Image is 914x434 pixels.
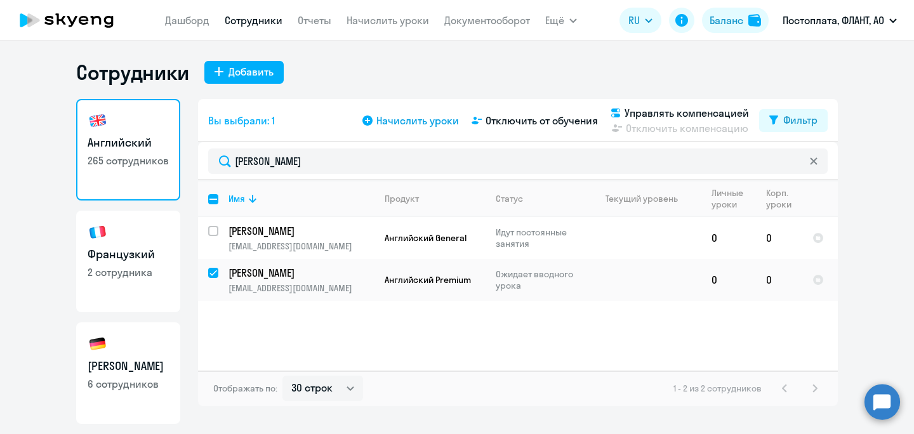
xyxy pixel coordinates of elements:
[385,193,485,204] div: Продукт
[748,14,761,27] img: balance
[385,232,467,244] span: Английский General
[606,193,678,204] div: Текущий уровень
[347,14,429,27] a: Начислить уроки
[756,217,802,259] td: 0
[228,266,374,280] a: [PERSON_NAME]
[165,14,209,27] a: Дашборд
[496,227,583,249] p: Идут постоянные занятия
[228,224,374,238] a: [PERSON_NAME]
[88,246,169,263] h3: Французкий
[783,13,884,28] p: Постоплата, ФЛАНТ, АО
[702,8,769,33] button: Балансbalance
[76,211,180,312] a: Французкий2 сотрудника
[619,8,661,33] button: RU
[88,358,169,374] h3: [PERSON_NAME]
[385,193,419,204] div: Продукт
[228,193,245,204] div: Имя
[76,99,180,201] a: Английский265 сотрудников
[776,5,903,36] button: Постоплата, ФЛАНТ, АО
[208,148,828,174] input: Поиск по имени, email, продукту или статусу
[228,282,374,294] p: [EMAIL_ADDRESS][DOMAIN_NAME]
[701,217,756,259] td: 0
[496,193,583,204] div: Статус
[712,187,747,210] div: Личные уроки
[710,13,743,28] div: Баланс
[225,14,282,27] a: Сотрудники
[228,266,372,280] p: [PERSON_NAME]
[385,274,471,286] span: Английский Premium
[625,105,749,121] span: Управлять компенсацией
[701,259,756,301] td: 0
[88,377,169,391] p: 6 сотрудников
[228,64,274,79] div: Добавить
[228,193,374,204] div: Имя
[298,14,331,27] a: Отчеты
[486,113,598,128] span: Отключить от обучения
[496,193,523,204] div: Статус
[376,113,459,128] span: Начислить уроки
[76,322,180,424] a: [PERSON_NAME]6 сотрудников
[204,61,284,84] button: Добавить
[593,193,701,204] div: Текущий уровень
[759,109,828,132] button: Фильтр
[756,259,802,301] td: 0
[545,8,577,33] button: Ещё
[88,265,169,279] p: 2 сотрудника
[228,240,374,252] p: [EMAIL_ADDRESS][DOMAIN_NAME]
[545,13,564,28] span: Ещё
[496,268,583,291] p: Ожидает вводного урока
[88,110,108,131] img: english
[228,224,372,238] p: [PERSON_NAME]
[673,383,762,394] span: 1 - 2 из 2 сотрудников
[88,334,108,354] img: german
[766,187,802,210] div: Корп. уроки
[712,187,755,210] div: Личные уроки
[88,135,169,151] h3: Английский
[88,154,169,168] p: 265 сотрудников
[444,14,530,27] a: Документооборот
[783,112,818,128] div: Фильтр
[766,187,793,210] div: Корп. уроки
[208,113,275,128] span: Вы выбрали: 1
[88,222,108,242] img: french
[213,383,277,394] span: Отображать по:
[628,13,640,28] span: RU
[76,60,189,85] h1: Сотрудники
